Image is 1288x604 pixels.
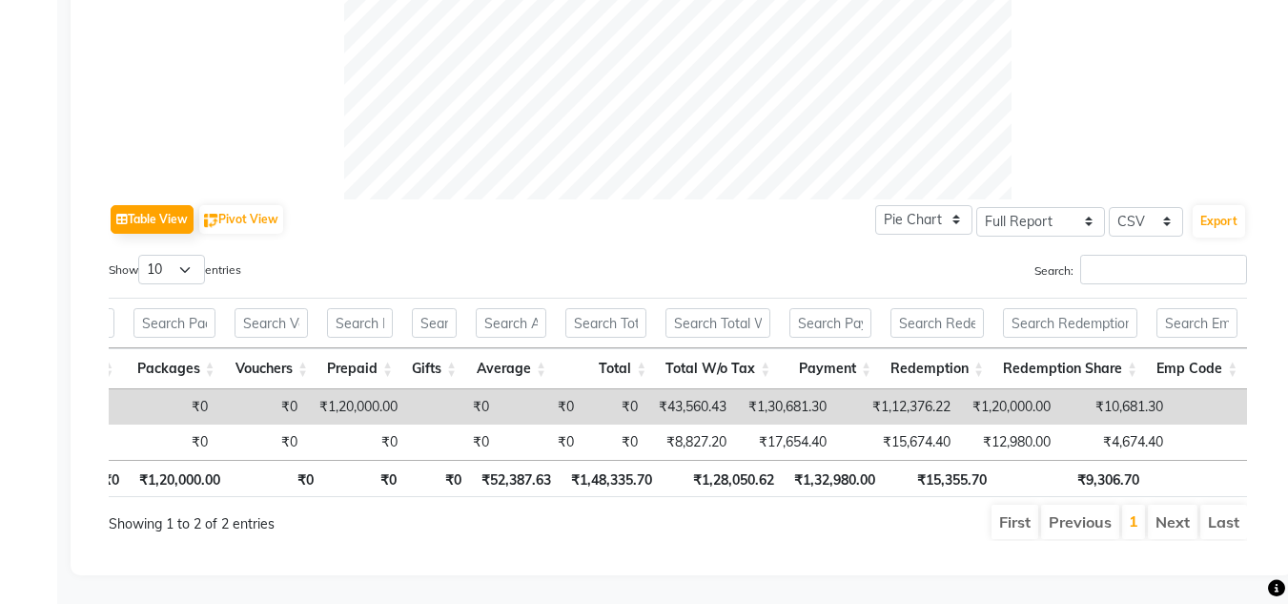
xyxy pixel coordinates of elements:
td: ₹0 [407,389,499,425]
td: ₹0 [583,425,647,460]
td: ₹1,20,000.00 [307,389,407,425]
input: Search Redemption [890,308,984,338]
a: 1 [1129,511,1138,531]
th: Vouchers: activate to sort column ascending [225,348,317,389]
td: ₹0 [217,389,307,425]
img: pivot.png [204,214,218,228]
th: Gifts: activate to sort column ascending [402,348,466,389]
th: Average: activate to sort column ascending [466,348,556,389]
td: ₹0 [217,425,307,460]
th: Prepaid: activate to sort column ascending [317,348,402,389]
td: ₹4,674.40 [1060,425,1173,460]
input: Search: [1080,255,1247,284]
th: ₹0 [406,460,470,497]
th: ₹0 [323,460,407,497]
button: Export [1193,205,1245,238]
input: Search Total W/o Tax [665,308,770,338]
th: ₹1,48,335.70 [561,460,662,497]
td: ₹43,560.43 [647,389,736,425]
input: Search Total [565,308,646,338]
th: Payment: activate to sort column ascending [780,348,881,389]
td: ₹0 [499,389,583,425]
button: Pivot View [199,205,283,234]
th: Redemption Share: activate to sort column ascending [993,348,1147,389]
td: ₹0 [307,425,407,460]
th: ₹1,20,000.00 [129,460,230,497]
th: ₹1,28,050.62 [662,460,784,497]
select: Showentries [138,255,205,284]
div: Showing 1 to 2 of 2 entries [109,503,566,534]
th: ₹1,32,980.00 [784,460,885,497]
th: Redemption: activate to sort column ascending [881,348,993,389]
input: Search Redemption Share [1003,308,1137,338]
input: Search Average [476,308,546,338]
label: Search: [1034,255,1247,284]
th: Packages: activate to sort column ascending [124,348,225,389]
td: ₹1,12,376.22 [836,389,960,425]
td: ₹0 [97,425,217,460]
input: Search Payment [789,308,871,338]
th: ₹0 [230,460,322,497]
th: ₹52,387.63 [471,460,561,497]
th: Emp Code: activate to sort column ascending [1147,348,1247,389]
td: ₹12,980.00 [960,425,1060,460]
td: ₹15,674.40 [836,425,960,460]
td: ₹1,30,681.30 [736,389,836,425]
input: Search Packages [133,308,215,338]
td: ₹8,827.20 [647,425,736,460]
td: ₹17,654.40 [736,425,836,460]
input: Search Emp Code [1156,308,1237,338]
th: Total W/o Tax: activate to sort column ascending [656,348,780,389]
th: ₹9,306.70 [996,460,1149,497]
td: ₹1,20,000.00 [960,389,1060,425]
input: Search Vouchers [235,308,308,338]
td: ₹0 [407,425,499,460]
td: ₹0 [97,389,217,425]
th: Total: activate to sort column ascending [556,348,656,389]
td: ₹0 [583,389,647,425]
label: Show entries [109,255,241,284]
button: Table View [111,205,194,234]
td: ₹0 [499,425,583,460]
input: Search Gifts [412,308,457,338]
td: ₹10,681.30 [1060,389,1173,425]
th: ₹15,355.70 [885,460,996,497]
input: Search Prepaid [327,308,393,338]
